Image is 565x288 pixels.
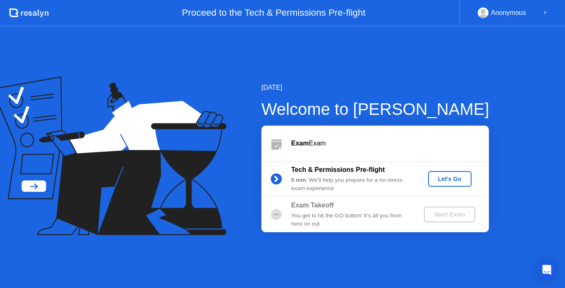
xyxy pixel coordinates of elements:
[491,7,526,18] div: Anonymous
[543,7,547,18] div: ▼
[537,260,557,280] div: Open Intercom Messenger
[291,212,410,228] div: You get to hit the GO button! It’s all you from here on out
[261,83,489,93] div: [DATE]
[291,140,309,147] b: Exam
[291,166,385,173] b: Tech & Permissions Pre-flight
[291,138,489,148] div: Exam
[427,211,472,218] div: Start Exam
[291,176,410,193] div: : We’ll help you prepare for a no-stress exam experience
[261,97,489,121] div: Welcome to [PERSON_NAME]
[431,176,468,182] div: Let's Go
[291,177,306,183] b: 5 min
[291,202,334,209] b: Exam Takeoff
[428,171,472,187] button: Let's Go
[424,207,475,222] button: Start Exam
